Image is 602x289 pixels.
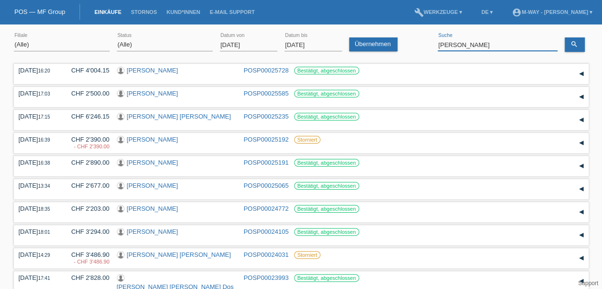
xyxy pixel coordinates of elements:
[64,251,110,265] div: CHF 3'486.90
[414,8,423,17] i: build
[38,160,50,166] span: 16:38
[294,136,321,144] label: Storniert
[294,90,359,97] label: Bestätigt, abgeschlossen
[294,182,359,190] label: Bestätigt, abgeschlossen
[64,274,110,281] div: CHF 2'828.00
[64,113,110,120] div: CHF 6'246.15
[64,205,110,212] div: CHF 2'203.00
[574,90,589,104] div: auf-/zuklappen
[90,9,126,15] a: Einkäufe
[64,136,110,150] div: CHF 2'390.00
[127,113,231,120] a: [PERSON_NAME] [PERSON_NAME]
[64,90,110,97] div: CHF 2'500.00
[244,159,289,166] a: POSP00025191
[38,206,50,212] span: 18:35
[19,67,57,74] div: [DATE]
[127,182,178,189] a: [PERSON_NAME]
[294,67,359,74] label: Bestätigt, abgeschlossen
[409,9,467,15] a: buildWerkzeuge ▾
[294,251,321,259] label: Storniert
[574,159,589,173] div: auf-/zuklappen
[244,90,289,97] a: POSP00025585
[19,136,57,143] div: [DATE]
[205,9,260,15] a: E-Mail Support
[38,253,50,258] span: 14:29
[126,9,161,15] a: Stornos
[294,205,359,213] label: Bestätigt, abgeschlossen
[19,228,57,235] div: [DATE]
[244,136,289,143] a: POSP00025192
[19,182,57,189] div: [DATE]
[64,182,110,189] div: CHF 2'677.00
[127,67,178,74] a: [PERSON_NAME]
[294,228,359,236] label: Bestätigt, abgeschlossen
[19,113,57,120] div: [DATE]
[574,182,589,196] div: auf-/zuklappen
[507,9,597,15] a: account_circlem-way - [PERSON_NAME] ▾
[127,228,178,235] a: [PERSON_NAME]
[127,159,178,166] a: [PERSON_NAME]
[162,9,205,15] a: Kund*innen
[38,68,50,73] span: 16:20
[244,205,289,212] a: POSP00024772
[570,40,578,48] i: search
[19,159,57,166] div: [DATE]
[477,9,498,15] a: DE ▾
[565,37,585,52] a: search
[244,251,289,258] a: POSP00024031
[574,113,589,127] div: auf-/zuklappen
[19,274,57,281] div: [DATE]
[127,90,178,97] a: [PERSON_NAME]
[244,182,289,189] a: POSP00025065
[14,8,65,15] a: POS — MF Group
[244,67,289,74] a: POSP00025728
[127,136,178,143] a: [PERSON_NAME]
[64,259,110,265] div: 07.08.2025 / Gemäss Partner stornieren
[38,137,50,143] span: 16:39
[38,229,50,235] span: 18:01
[574,136,589,150] div: auf-/zuklappen
[244,274,289,281] a: POSP00023993
[127,205,178,212] a: [PERSON_NAME]
[294,113,359,120] label: Bestätigt, abgeschlossen
[574,67,589,81] div: auf-/zuklappen
[38,91,50,96] span: 17:03
[244,113,289,120] a: POSP00025235
[574,228,589,242] div: auf-/zuklappen
[64,159,110,166] div: CHF 2'890.00
[64,67,110,74] div: CHF 4'004.15
[244,228,289,235] a: POSP00024105
[574,251,589,265] div: auf-/zuklappen
[127,251,231,258] a: [PERSON_NAME] [PERSON_NAME]
[64,144,110,149] div: 08.08.2025 / Mail von Marco
[574,205,589,219] div: auf-/zuklappen
[294,274,359,282] label: Bestätigt, abgeschlossen
[512,8,522,17] i: account_circle
[294,159,359,167] label: Bestätigt, abgeschlossen
[574,274,589,289] div: auf-/zuklappen
[578,280,598,287] a: Support
[38,183,50,189] span: 13:34
[38,114,50,120] span: 17:15
[349,37,398,51] a: Übernehmen
[38,276,50,281] span: 17:41
[64,228,110,235] div: CHF 3'294.00
[19,205,57,212] div: [DATE]
[19,251,57,258] div: [DATE]
[19,90,57,97] div: [DATE]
